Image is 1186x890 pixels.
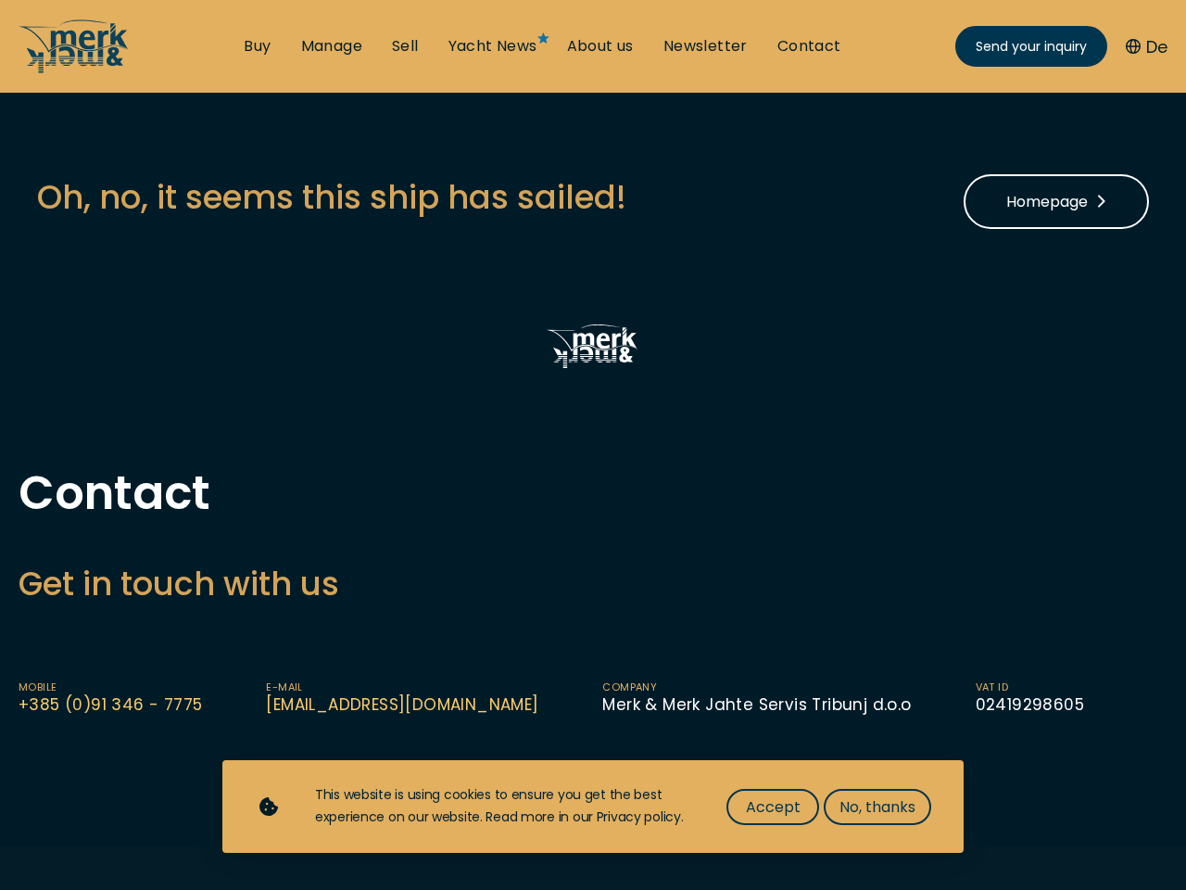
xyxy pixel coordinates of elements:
span: Mobile [19,680,202,694]
span: No, thanks [839,795,915,819]
h3: Oh, no, it seems this ship has sailed! [37,174,626,220]
a: About us [567,36,634,57]
a: Manage [301,36,362,57]
span: Accept [746,795,801,819]
a: Yacht News [448,36,537,57]
span: Company [602,680,911,694]
div: This website is using cookies to ensure you get the best experience on our website. Read more in ... [315,784,689,829]
a: Send your inquiry [955,26,1107,67]
button: De [1126,34,1167,59]
a: Homepage [964,174,1149,229]
a: Newsletter [663,36,748,57]
a: +385 (0)91 346 - 7775 [19,693,202,716]
a: Buy [244,36,271,57]
span: Merk & Merk Jahte Servis Tribunj d.o.o [602,693,911,716]
a: [EMAIL_ADDRESS][DOMAIN_NAME] [266,693,538,716]
h3: Get in touch with us [19,561,1167,606]
span: E-mail [266,680,538,694]
span: Send your inquiry [976,37,1087,57]
h1: Contact [19,470,1167,516]
a: Sell [392,36,419,57]
a: Privacy policy [597,807,681,826]
span: Homepage [1006,190,1106,213]
span: VAT ID [976,680,1084,694]
a: Contact [777,36,841,57]
button: Accept [726,789,819,825]
button: No, thanks [824,789,931,825]
span: 02419298605 [976,693,1084,716]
